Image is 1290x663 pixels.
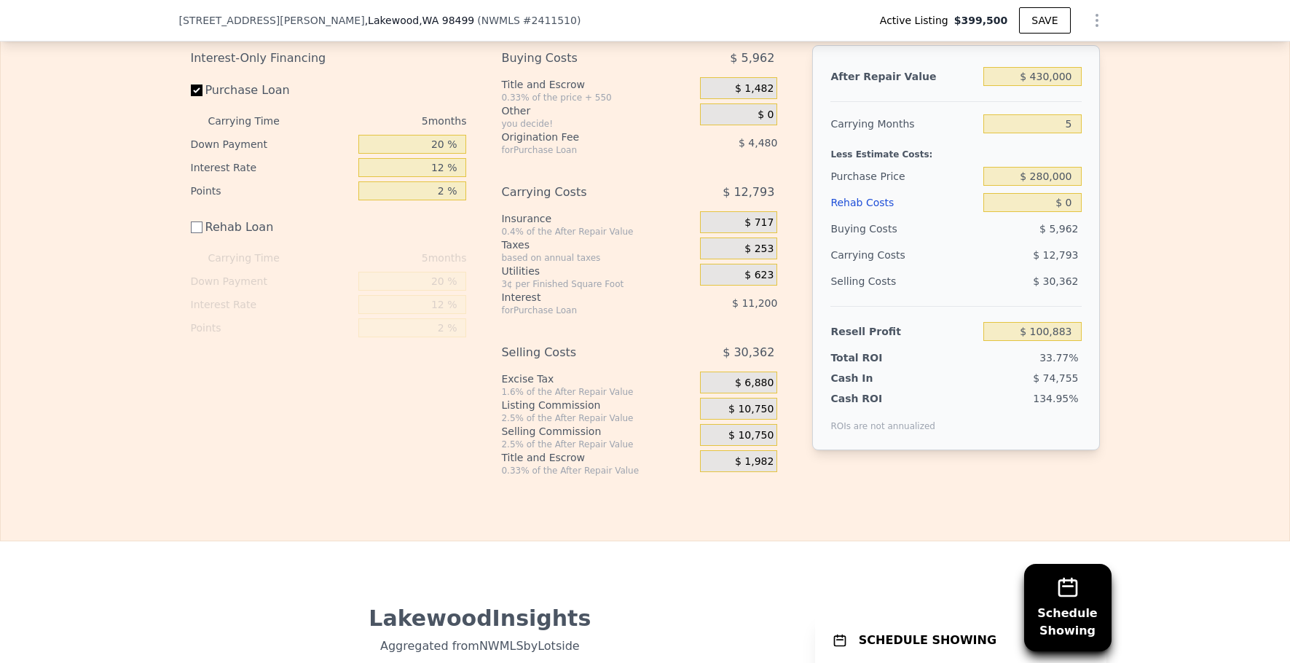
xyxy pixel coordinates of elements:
div: Carrying Costs [830,242,921,268]
div: Aggregated from NWMLS by Lotside [191,632,770,655]
span: [STREET_ADDRESS][PERSON_NAME] [179,13,365,28]
span: NWMLS [481,15,520,26]
span: $ 253 [744,243,774,256]
div: Selling Costs [501,340,664,366]
span: $ 74,755 [1033,372,1078,384]
div: you decide! [501,118,694,130]
span: , Lakewood [365,13,475,28]
label: Rehab Loan [191,214,353,240]
span: 33.77% [1039,352,1078,364]
div: Interest-Only Financing [191,45,467,71]
div: Cash In [830,371,921,385]
div: Title and Escrow [501,77,694,92]
span: $ 623 [744,269,774,282]
span: $399,500 [954,13,1008,28]
div: Carrying Time [208,109,303,133]
input: Rehab Loan [191,221,202,233]
div: Excise Tax [501,372,694,386]
span: $ 5,962 [1039,223,1078,235]
div: 5 months [309,109,467,133]
div: Total ROI [830,350,921,365]
div: ROIs are not annualized [830,406,935,432]
span: $ 30,362 [723,340,774,366]
label: Purchase Loan [191,77,353,103]
div: for Purchase Loan [501,144,664,156]
span: Active Listing [880,13,954,28]
span: $ 1,482 [735,82,774,95]
div: Interest [501,290,664,305]
span: $ 10,750 [728,403,774,416]
span: $ 10,750 [728,429,774,442]
h1: SCHEDULE SHOWING [859,632,996,649]
span: $ 30,362 [1033,275,1078,287]
div: Buying Costs [501,45,664,71]
div: Less Estimate Costs: [830,137,1081,163]
div: Carrying Costs [501,179,664,205]
span: 134.95% [1033,393,1078,404]
div: Lakewood Insights [191,605,770,632]
button: ScheduleShowing [1024,564,1112,651]
div: ( ) [477,13,581,28]
div: based on annual taxes [501,252,694,264]
div: 5 months [309,246,467,270]
span: # 2411510 [523,15,577,26]
input: Purchase Loan [191,85,202,96]
div: 3¢ per Finished Square Foot [501,278,694,290]
div: Carrying Time [208,246,303,270]
span: $ 5,962 [730,45,774,71]
div: Selling Costs [830,268,978,294]
div: Title and Escrow [501,450,694,465]
div: Interest Rate [191,293,353,316]
div: 0.4% of the After Repair Value [501,226,694,238]
div: Cash ROI [830,391,935,406]
span: $ 4,480 [739,137,777,149]
div: Interest Rate [191,156,353,179]
div: Buying Costs [830,216,978,242]
span: , WA 98499 [419,15,474,26]
div: Down Payment [191,133,353,156]
div: Listing Commission [501,398,694,412]
div: Insurance [501,211,694,226]
button: SAVE [1019,7,1070,34]
div: Resell Profit [830,318,978,345]
div: 0.33% of the After Repair Value [501,465,694,476]
span: $ 12,793 [1033,249,1078,261]
span: $ 6,880 [735,377,774,390]
div: Utilities [501,264,694,278]
div: Rehab Costs [830,189,978,216]
div: Points [191,316,353,340]
div: Taxes [501,238,694,252]
span: $ 0 [758,109,774,122]
div: Selling Commission [501,424,694,439]
div: 0.33% of the price + 550 [501,92,694,103]
div: 2.5% of the After Repair Value [501,439,694,450]
div: Other [501,103,694,118]
div: Carrying Months [830,111,978,137]
div: After Repair Value [830,63,978,90]
span: $ 12,793 [723,179,774,205]
div: Down Payment [191,270,353,293]
div: for Purchase Loan [501,305,664,316]
div: Origination Fee [501,130,664,144]
div: Purchase Price [830,163,978,189]
button: Show Options [1082,6,1112,35]
div: 2.5% of the After Repair Value [501,412,694,424]
div: 1.6% of the After Repair Value [501,386,694,398]
span: $ 11,200 [732,297,777,309]
div: Points [191,179,353,203]
span: $ 1,982 [735,455,774,468]
span: $ 717 [744,216,774,229]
